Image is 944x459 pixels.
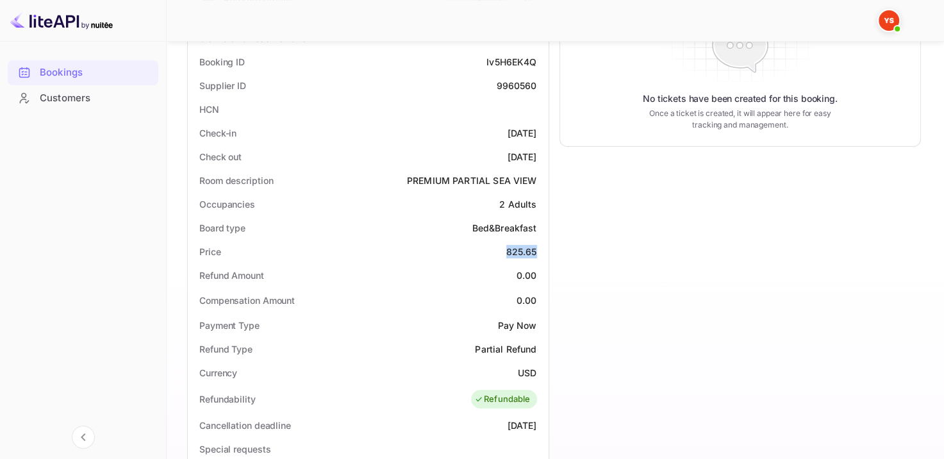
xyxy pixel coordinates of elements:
div: Currency [199,366,237,380]
div: USD [518,366,536,380]
div: Price [199,245,221,258]
div: 0.00 [517,294,537,307]
div: Customers [8,86,158,111]
div: Booking ID [199,55,245,69]
div: Supplier ID [199,79,246,92]
p: Once a ticket is created, it will appear here for easy tracking and management. [643,108,836,131]
div: Customers [40,91,152,106]
div: Refund Type [199,342,253,356]
div: Refundable [474,393,531,406]
div: Refund Amount [199,269,264,282]
div: PREMIUM PARTIAL SEA VIEW [407,174,537,187]
div: [DATE] [508,419,537,432]
img: Yandex Support [879,10,899,31]
div: Iv5H6EK4Q [486,55,536,69]
div: Bookings [40,65,152,80]
div: Partial Refund [475,342,536,356]
img: LiteAPI logo [10,10,113,31]
div: Bookings [8,60,158,85]
div: [DATE] [508,150,537,163]
div: Check-in [199,126,236,140]
div: Room description [199,174,273,187]
div: HCN [199,103,219,116]
div: Board type [199,221,245,235]
button: Collapse navigation [72,426,95,449]
div: Check out [199,150,242,163]
div: 2 Adults [499,197,536,211]
div: Payment Type [199,319,260,332]
div: Compensation Amount [199,294,295,307]
div: Occupancies [199,197,255,211]
p: No tickets have been created for this booking. [643,92,838,105]
a: Customers [8,86,158,110]
div: Pay Now [497,319,536,332]
div: [DATE] [508,126,537,140]
div: 9960560 [496,79,536,92]
div: Cancellation deadline [199,419,291,432]
div: Special requests [199,442,270,456]
div: 825.65 [506,245,537,258]
div: 0.00 [517,269,537,282]
a: Bookings [8,60,158,84]
div: Bed&Breakfast [472,221,537,235]
div: Refundability [199,392,256,406]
